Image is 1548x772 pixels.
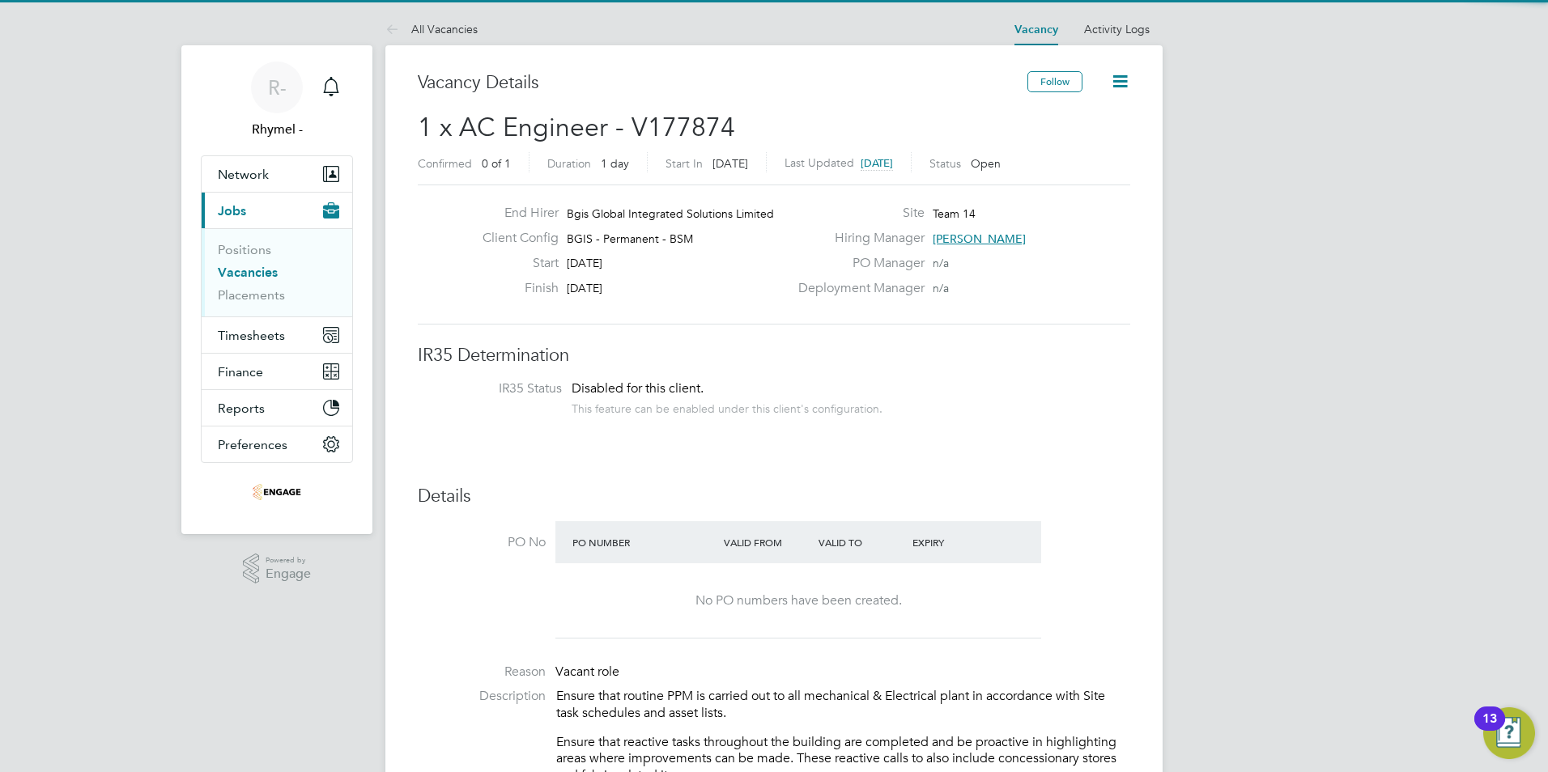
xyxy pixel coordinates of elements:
[243,554,312,584] a: Powered byEngage
[218,437,287,452] span: Preferences
[482,156,511,171] span: 0 of 1
[814,528,909,557] div: Valid To
[266,567,311,581] span: Engage
[555,664,619,680] span: Vacant role
[601,156,629,171] span: 1 day
[218,203,246,218] span: Jobs
[785,155,854,170] label: Last Updated
[556,688,1130,722] p: Ensure that routine PPM is carried out to all mechanical & Electrical plant in accordance with Si...
[929,156,961,171] label: Status
[567,256,602,270] span: [DATE]
[218,401,265,416] span: Reports
[418,156,472,171] label: Confirmed
[268,77,287,98] span: R-
[789,255,925,272] label: PO Manager
[418,112,735,143] span: 1 x AC Engineer - V177874
[666,156,703,171] label: Start In
[385,22,478,36] a: All Vacancies
[418,71,1027,95] h3: Vacancy Details
[789,280,925,297] label: Deployment Manager
[202,426,352,462] button: Preferences
[1084,22,1150,36] a: Activity Logs
[1027,71,1082,92] button: Follow
[218,167,269,182] span: Network
[861,156,893,170] span: [DATE]
[789,230,925,247] label: Hiring Manager
[712,156,748,171] span: [DATE]
[572,380,704,397] span: Disabled for this client.
[971,156,1001,171] span: Open
[418,688,546,705] label: Description
[202,156,352,192] button: Network
[933,281,949,295] span: n/a
[218,364,263,380] span: Finance
[218,287,285,303] a: Placements
[202,317,352,353] button: Timesheets
[933,206,976,221] span: Team 14
[789,205,925,222] label: Site
[572,592,1025,609] div: No PO numbers have been created.
[547,156,591,171] label: Duration
[202,193,352,228] button: Jobs
[253,479,301,505] img: thrivesw-logo-retina.png
[933,231,1026,246] span: [PERSON_NAME]
[572,397,882,416] div: This feature can be enabled under this client's configuration.
[470,255,559,272] label: Start
[181,45,372,534] nav: Main navigation
[418,664,546,681] label: Reason
[470,205,559,222] label: End Hirer
[218,328,285,343] span: Timesheets
[201,120,353,139] span: Rhymel -
[434,380,562,397] label: IR35 Status
[567,206,774,221] span: Bgis Global Integrated Solutions Limited
[933,256,949,270] span: n/a
[218,265,278,280] a: Vacancies
[1014,23,1058,36] a: Vacancy
[418,485,1130,508] h3: Details
[568,528,720,557] div: PO Number
[567,231,693,246] span: BGIS - Permanent - BSM
[202,390,352,426] button: Reports
[218,242,271,257] a: Positions
[201,62,353,139] a: R-Rhymel -
[908,528,1003,557] div: Expiry
[567,281,602,295] span: [DATE]
[1482,719,1497,740] div: 13
[720,528,814,557] div: Valid From
[266,554,311,567] span: Powered by
[202,228,352,316] div: Jobs
[470,230,559,247] label: Client Config
[470,280,559,297] label: Finish
[1483,707,1535,759] button: Open Resource Center, 13 new notifications
[202,354,352,389] button: Finance
[418,534,546,551] label: PO No
[418,344,1130,367] h3: IR35 Determination
[201,479,353,505] a: Go to home page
